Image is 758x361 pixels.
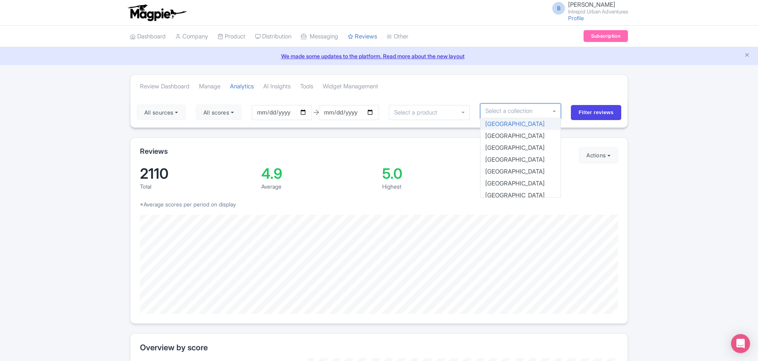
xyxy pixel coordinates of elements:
h2: Reviews [140,147,168,155]
button: All sources [137,105,186,120]
div: [GEOGRAPHIC_DATA] [480,130,561,142]
div: Average [261,182,376,191]
p: *Average scores per period on display [140,200,618,208]
a: Dashboard [130,26,166,48]
a: Subscription [584,30,628,42]
a: Distribution [255,26,291,48]
img: logo-ab69f6fb50320c5b225c76a69d11143b.png [126,4,188,21]
input: Filter reviews [571,105,621,120]
div: 5.0 [382,166,497,181]
div: [GEOGRAPHIC_DATA] [480,189,561,201]
a: Review Dashboard [140,76,189,97]
h2: Overview by score [140,343,618,352]
a: Messaging [301,26,338,48]
button: All scores [196,105,241,120]
input: Select a collection [485,107,538,115]
a: We made some updates to the platform. Read more about the new layout [5,52,753,60]
a: Analytics [230,76,254,97]
a: Company [175,26,208,48]
a: Widget Management [323,76,378,97]
a: Profile [568,15,584,21]
div: Highest [382,182,497,191]
div: 4.9 [261,166,376,181]
a: Reviews [348,26,377,48]
div: 2110 [140,166,255,181]
div: [GEOGRAPHIC_DATA] [480,118,561,130]
a: Product [218,26,245,48]
span: [PERSON_NAME] [568,1,615,8]
div: [GEOGRAPHIC_DATA] [480,178,561,189]
a: Other [387,26,408,48]
div: [GEOGRAPHIC_DATA] [480,142,561,154]
span: B [552,2,565,15]
button: Actions [579,147,618,163]
button: Close announcement [744,51,750,60]
input: Select a product [394,109,442,116]
a: AI Insights [263,76,291,97]
small: Intrepid Urban Adventures [568,9,628,14]
a: Manage [199,76,220,97]
a: B [PERSON_NAME] Intrepid Urban Adventures [547,2,628,14]
div: Total [140,182,255,191]
div: Open Intercom Messenger [731,334,750,353]
div: [GEOGRAPHIC_DATA] [480,154,561,166]
div: [GEOGRAPHIC_DATA] [480,166,561,178]
a: Tools [300,76,313,97]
